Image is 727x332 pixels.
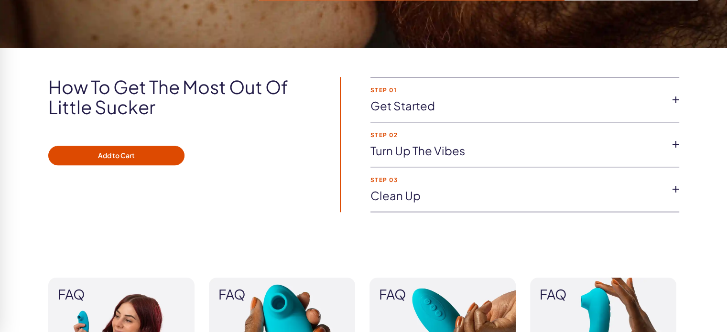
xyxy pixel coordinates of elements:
a: Clean up [370,188,664,204]
span: FAQ [58,287,185,302]
a: Turn up the vibes [370,143,664,159]
span: FAQ [379,287,506,302]
span: FAQ [218,287,346,302]
strong: Step 02 [370,132,664,138]
h2: How to get the most out of Little Sucker [48,77,313,117]
span: FAQ [540,287,667,302]
a: Get started [370,98,664,114]
button: Add to Cart [48,146,184,166]
strong: Step 03 [370,177,664,183]
strong: Step 01 [370,87,664,93]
